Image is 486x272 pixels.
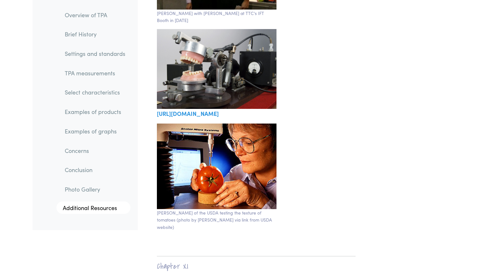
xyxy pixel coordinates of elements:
a: [URL][DOMAIN_NAME] [157,110,219,117]
a: Examples of graphs [60,124,130,139]
a: Overview of TPA [60,8,130,22]
a: Conclusion [60,163,130,178]
a: TPA measurements [60,66,130,80]
a: Select characteristics [60,85,130,100]
a: Brief History [60,27,130,42]
a: Photo Gallery [60,182,130,197]
a: Examples of products [60,105,130,119]
p: [PERSON_NAME] with [PERSON_NAME] at TTC's IFT Booth in [DATE] [157,10,276,24]
a: Settings and standards [60,46,130,61]
a: Concerns [60,143,130,158]
h2: Chapter XI [157,261,356,271]
p: [PERSON_NAME] of the USDA testing the texture of tomatoes (photo by [PERSON_NAME] via link from U... [157,209,276,230]
a: Additional Resources [56,201,130,214]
